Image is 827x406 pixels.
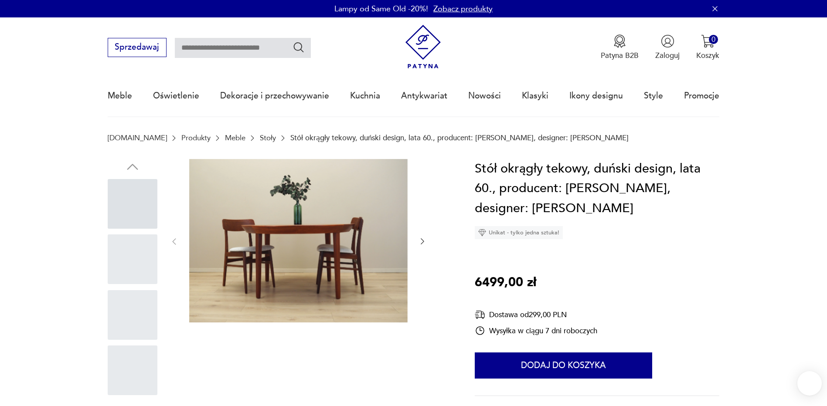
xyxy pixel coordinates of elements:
a: Promocje [684,76,719,116]
img: Ikona dostawy [475,309,485,320]
img: Ikona koszyka [701,34,715,48]
button: Szukaj [293,41,305,54]
p: Patyna B2B [601,51,639,61]
a: Antykwariat [401,76,447,116]
div: Unikat - tylko jedna sztuka! [475,226,563,239]
div: Dostawa od 299,00 PLN [475,309,597,320]
img: Ikona medalu [613,34,626,48]
h1: Stół okrągły tekowy, duński design, lata 60., producent: [PERSON_NAME], designer: [PERSON_NAME] [475,159,720,219]
a: Style [644,76,663,116]
button: 0Koszyk [696,34,719,61]
a: Meble [108,76,132,116]
button: Patyna B2B [601,34,639,61]
a: Produkty [181,134,211,142]
p: Stół okrągły tekowy, duński design, lata 60., producent: [PERSON_NAME], designer: [PERSON_NAME] [290,134,629,142]
a: Meble [225,134,245,142]
img: Zdjęcie produktu Stół okrągły tekowy, duński design, lata 60., producent: Gudme Møbelfabrik, desi... [189,159,408,323]
button: Sprzedawaj [108,38,167,57]
a: Zobacz produkty [433,3,493,14]
div: Wysyłka w ciągu 7 dni roboczych [475,325,597,336]
a: Dekoracje i przechowywanie [220,76,329,116]
p: Koszyk [696,51,719,61]
p: 6499,00 zł [475,273,536,293]
a: Nowości [468,76,501,116]
a: Kuchnia [350,76,380,116]
a: Ikona medaluPatyna B2B [601,34,639,61]
button: Dodaj do koszyka [475,352,652,379]
p: Zaloguj [655,51,680,61]
a: Sprzedawaj [108,44,167,51]
a: Klasyki [522,76,548,116]
button: Zaloguj [655,34,680,61]
img: Ikona diamentu [478,229,486,237]
p: Lampy od Same Old -20%! [334,3,428,14]
img: Patyna - sklep z meblami i dekoracjami vintage [401,25,445,69]
a: Oświetlenie [153,76,199,116]
a: Ikony designu [569,76,623,116]
a: [DOMAIN_NAME] [108,134,167,142]
iframe: Smartsupp widget button [797,371,822,396]
a: Stoły [260,134,276,142]
img: Ikonka użytkownika [661,34,674,48]
div: 0 [709,35,718,44]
